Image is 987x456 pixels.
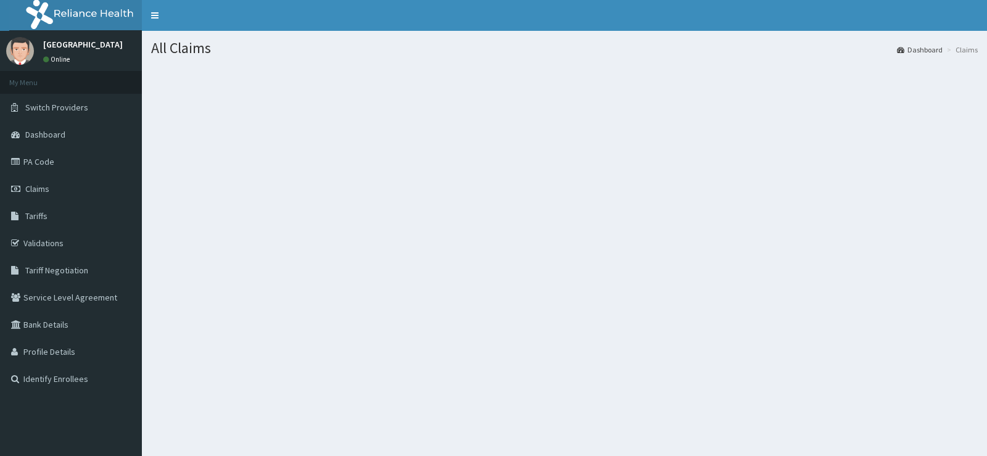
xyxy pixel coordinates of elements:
[944,44,978,55] li: Claims
[43,40,123,49] p: [GEOGRAPHIC_DATA]
[151,40,978,56] h1: All Claims
[43,55,73,64] a: Online
[25,265,88,276] span: Tariff Negotiation
[25,102,88,113] span: Switch Providers
[25,129,65,140] span: Dashboard
[6,37,34,65] img: User Image
[25,210,47,222] span: Tariffs
[897,44,943,55] a: Dashboard
[25,183,49,194] span: Claims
